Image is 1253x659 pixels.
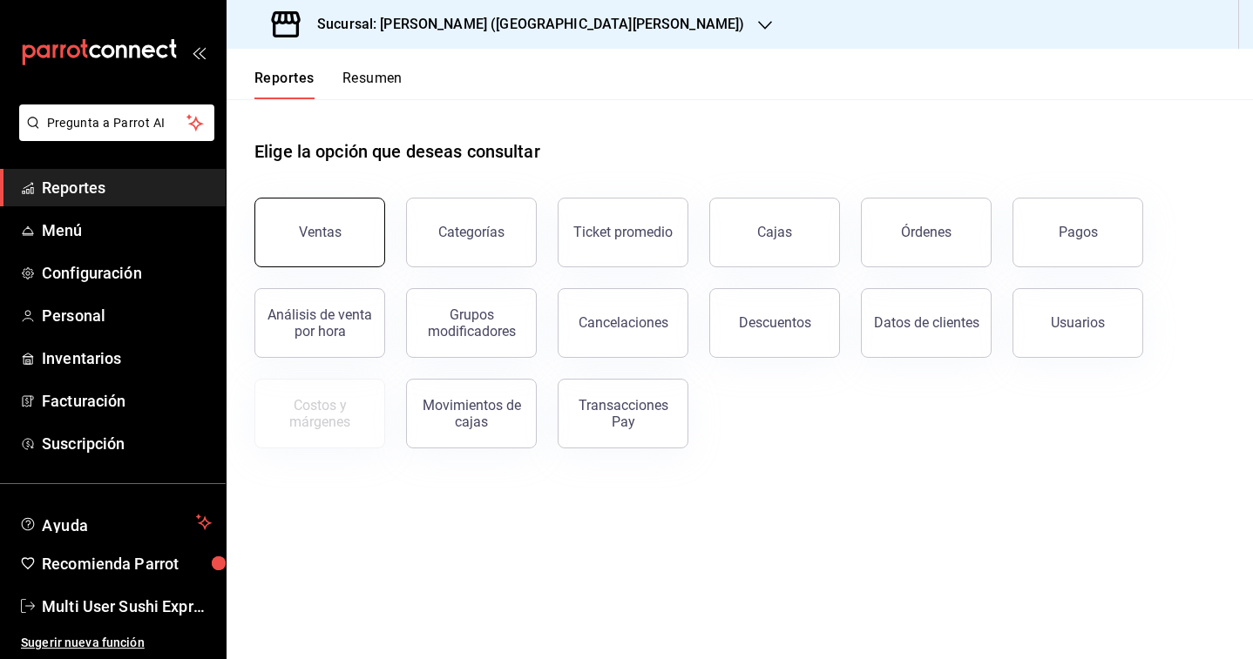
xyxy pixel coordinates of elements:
[42,176,212,199] span: Reportes
[569,397,677,430] div: Transacciones Pay
[47,114,187,132] span: Pregunta a Parrot AI
[42,595,212,618] span: Multi User Sushi Express
[874,314,979,331] div: Datos de clientes
[42,219,212,242] span: Menú
[42,346,212,370] span: Inventarios
[254,288,385,358] button: Análisis de venta por hora
[254,70,403,99] div: navigation tabs
[42,304,212,327] span: Personal
[579,314,668,331] div: Cancelaciones
[42,512,189,533] span: Ayuda
[558,198,688,267] button: Ticket promedio
[42,552,212,575] span: Recomienda Parrot
[573,224,673,240] div: Ticket promedio
[406,198,537,267] button: Categorías
[406,288,537,358] button: Grupos modificadores
[42,261,212,285] span: Configuración
[861,198,992,267] button: Órdenes
[558,288,688,358] button: Cancelaciones
[709,198,840,267] button: Cajas
[1059,224,1098,240] div: Pagos
[709,288,840,358] button: Descuentos
[254,198,385,267] button: Ventas
[12,126,214,145] a: Pregunta a Parrot AI
[21,634,212,652] span: Sugerir nueva función
[342,70,403,99] button: Resumen
[299,224,342,240] div: Ventas
[861,288,992,358] button: Datos de clientes
[417,306,525,340] div: Grupos modificadores
[42,389,212,413] span: Facturación
[192,45,206,59] button: open_drawer_menu
[558,379,688,448] button: Transacciones Pay
[254,379,385,448] button: Contrata inventarios para ver este reporte
[254,138,540,165] h1: Elige la opción que deseas consultar
[757,224,792,240] div: Cajas
[1051,314,1105,331] div: Usuarios
[266,306,374,340] div: Análisis de venta por hora
[42,432,212,455] span: Suscripción
[438,224,505,240] div: Categorías
[254,70,315,99] button: Reportes
[1013,288,1143,358] button: Usuarios
[1013,198,1143,267] button: Pagos
[417,397,525,430] div: Movimientos de cajas
[739,314,811,331] div: Descuentos
[266,397,374,430] div: Costos y márgenes
[406,379,537,448] button: Movimientos de cajas
[303,14,744,35] h3: Sucursal: [PERSON_NAME] ([GEOGRAPHIC_DATA][PERSON_NAME])
[901,224,952,240] div: Órdenes
[19,104,214,141] button: Pregunta a Parrot AI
